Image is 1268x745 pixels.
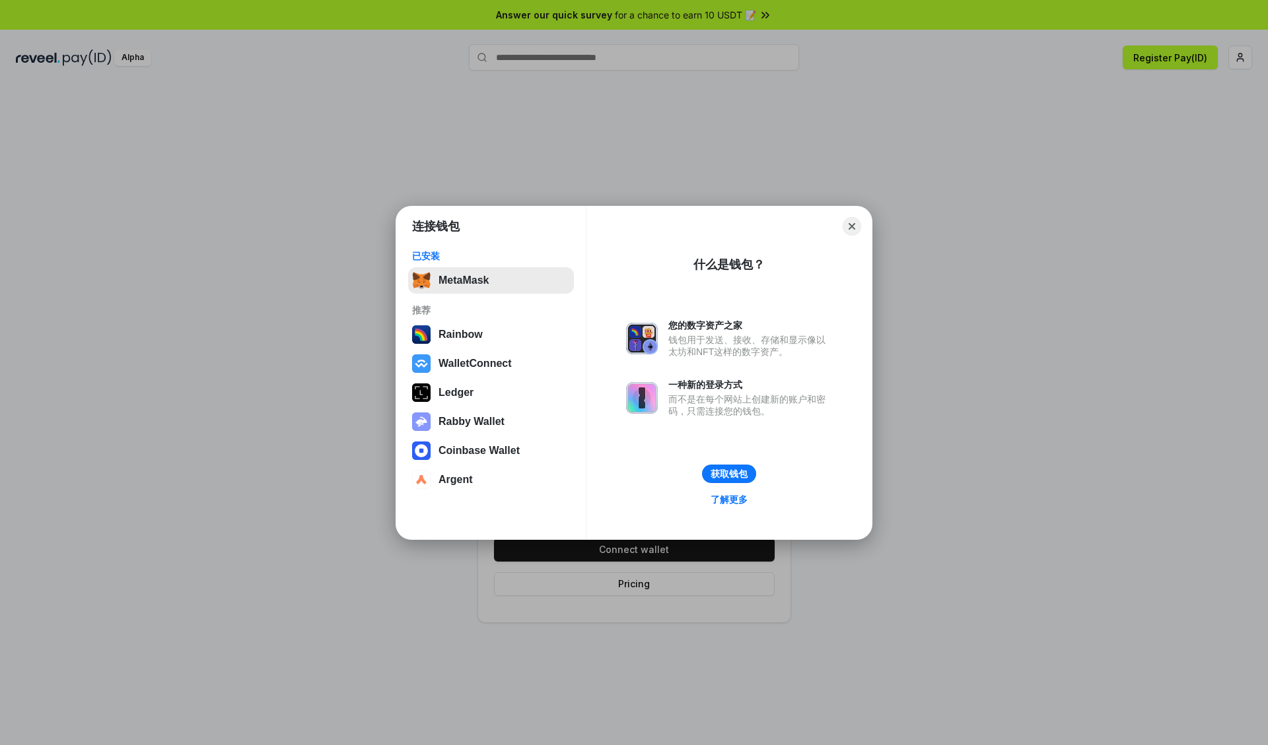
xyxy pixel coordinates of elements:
[711,468,748,480] div: 获取钱包
[626,323,658,354] img: svg+xml,%3Csvg%20xmlns%3D%22http%3A%2F%2Fwww.w3.org%2F2000%2Fsvg%22%20fill%3D%22none%22%20viewBox...
[408,437,574,464] button: Coinbase Wallet
[703,491,756,508] a: 了解更多
[412,470,431,489] img: svg+xml,%3Csvg%20width%3D%2228%22%20height%3D%2228%22%20viewBox%3D%220%200%2028%2028%22%20fill%3D...
[408,321,574,348] button: Rainbow
[412,354,431,373] img: svg+xml,%3Csvg%20width%3D%2228%22%20height%3D%2228%22%20viewBox%3D%220%200%2028%2028%22%20fill%3D...
[439,445,520,457] div: Coinbase Wallet
[439,329,483,340] div: Rainbow
[439,358,512,370] div: WalletConnect
[668,334,832,358] div: 钱包用于发送、接收、存储和显示像以太坊和NFT这样的数字资产。
[439,474,473,486] div: Argent
[408,408,574,435] button: Rabby Wallet
[668,393,832,417] div: 而不是在每个网站上创建新的账户和密码，只需连接您的钱包。
[412,412,431,431] img: svg+xml,%3Csvg%20xmlns%3D%22http%3A%2F%2Fwww.w3.org%2F2000%2Fsvg%22%20fill%3D%22none%22%20viewBox...
[702,465,756,483] button: 获取钱包
[408,350,574,377] button: WalletConnect
[412,271,431,290] img: svg+xml,%3Csvg%20fill%3D%22none%22%20height%3D%2233%22%20viewBox%3D%220%200%2035%2033%22%20width%...
[439,387,474,399] div: Ledger
[843,217,861,236] button: Close
[439,416,505,428] div: Rabby Wallet
[693,257,765,273] div: 什么是钱包？
[408,267,574,294] button: MetaMask
[412,218,460,234] h1: 连接钱包
[439,275,489,286] div: MetaMask
[668,319,832,331] div: 您的数字资产之家
[711,494,748,505] div: 了解更多
[412,325,431,344] img: svg+xml,%3Csvg%20width%3D%22120%22%20height%3D%22120%22%20viewBox%3D%220%200%20120%20120%22%20fil...
[408,467,574,493] button: Argent
[408,379,574,406] button: Ledger
[412,250,570,262] div: 已安装
[412,441,431,460] img: svg+xml,%3Csvg%20width%3D%2228%22%20height%3D%2228%22%20viewBox%3D%220%200%2028%2028%22%20fill%3D...
[626,382,658,414] img: svg+xml,%3Csvg%20xmlns%3D%22http%3A%2F%2Fwww.w3.org%2F2000%2Fsvg%22%20fill%3D%22none%22%20viewBox...
[668,379,832,391] div: 一种新的登录方式
[412,304,570,316] div: 推荐
[412,383,431,402] img: svg+xml,%3Csvg%20xmlns%3D%22http%3A%2F%2Fwww.w3.org%2F2000%2Fsvg%22%20width%3D%2228%22%20height%3...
